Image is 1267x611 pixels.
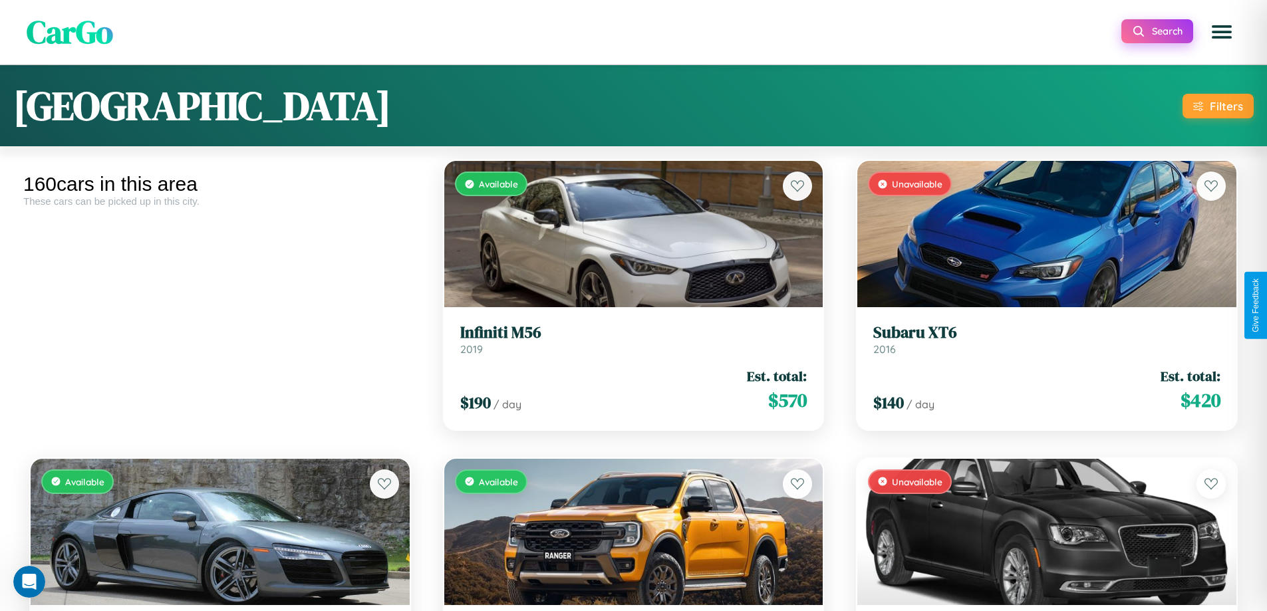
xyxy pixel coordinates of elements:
[892,476,942,487] span: Unavailable
[23,173,417,195] div: 160 cars in this area
[873,323,1220,356] a: Subaru XT62016
[460,323,807,342] h3: Infiniti M56
[1181,387,1220,414] span: $ 420
[768,387,807,414] span: $ 570
[23,195,417,207] div: These cars can be picked up in this city.
[479,178,518,189] span: Available
[479,476,518,487] span: Available
[1152,25,1183,37] span: Search
[1121,19,1193,43] button: Search
[873,323,1220,342] h3: Subaru XT6
[747,366,807,386] span: Est. total:
[460,342,483,356] span: 2019
[460,392,491,414] span: $ 190
[907,398,934,411] span: / day
[1210,99,1243,113] div: Filters
[13,78,391,133] h1: [GEOGRAPHIC_DATA]
[1251,279,1260,332] div: Give Feedback
[1161,366,1220,386] span: Est. total:
[873,342,896,356] span: 2016
[460,323,807,356] a: Infiniti M562019
[27,10,113,54] span: CarGo
[892,178,942,189] span: Unavailable
[1203,13,1240,51] button: Open menu
[493,398,521,411] span: / day
[65,476,104,487] span: Available
[13,566,45,598] iframe: Intercom live chat
[1183,94,1254,118] button: Filters
[873,392,904,414] span: $ 140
